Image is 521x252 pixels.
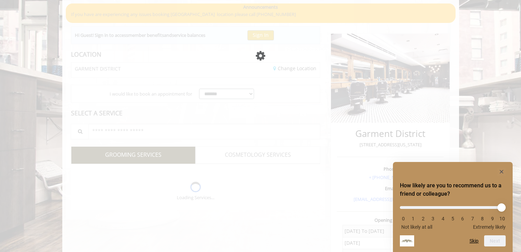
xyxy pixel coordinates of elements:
[469,216,476,221] li: 7
[429,216,436,221] li: 3
[484,235,506,246] button: Next question
[440,216,447,221] li: 4
[400,201,506,230] div: How likely are you to recommend us to a friend or colleague? Select an option from 0 to 10, with ...
[449,216,456,221] li: 5
[497,168,506,176] button: Hide survey
[400,216,407,221] li: 0
[479,216,486,221] li: 8
[489,216,496,221] li: 9
[400,181,506,198] h2: How likely are you to recommend us to a friend or colleague? Select an option from 0 to 10, with ...
[473,224,506,230] span: Extremely likely
[400,168,506,246] div: How likely are you to recommend us to a friend or colleague? Select an option from 0 to 10, with ...
[401,224,432,230] span: Not likely at all
[499,216,506,221] li: 10
[459,216,466,221] li: 6
[410,216,417,221] li: 1
[420,216,427,221] li: 2
[469,238,479,244] button: Skip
